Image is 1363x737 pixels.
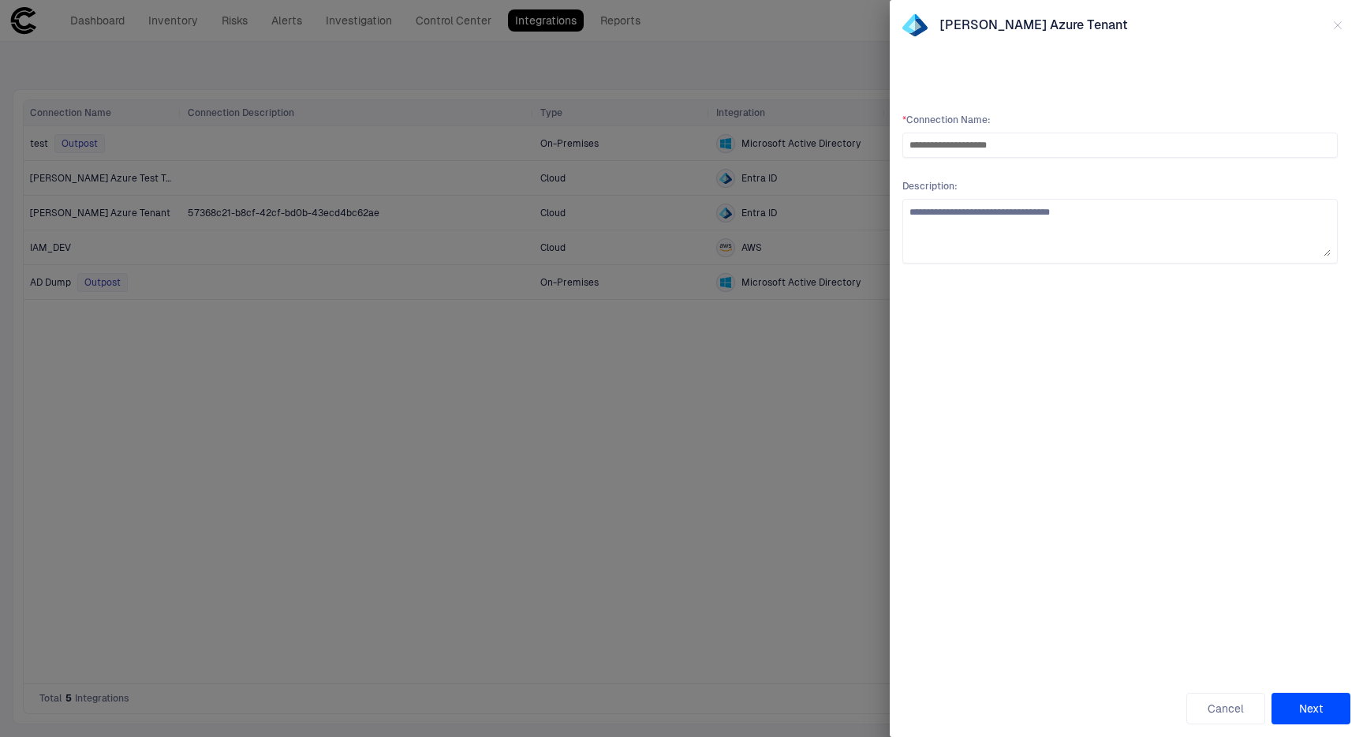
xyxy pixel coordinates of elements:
span: Connection Name : [902,114,1338,126]
div: Entra ID [902,13,928,38]
span: [PERSON_NAME] Azure Tenant [940,17,1128,33]
button: Cancel [1186,693,1265,724]
span: Description : [902,180,1338,193]
button: Next [1272,693,1350,724]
